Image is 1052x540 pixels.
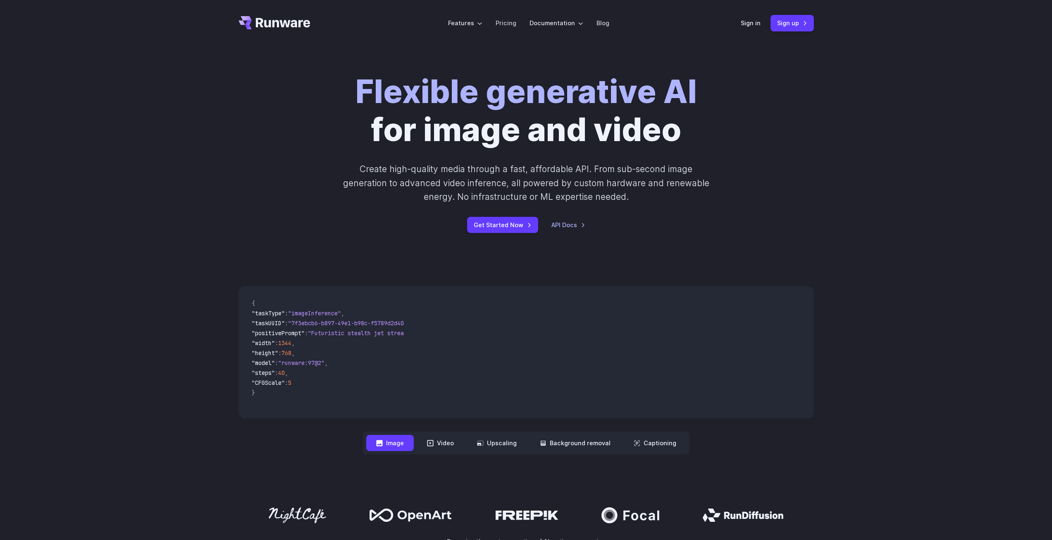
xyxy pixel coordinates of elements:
a: Blog [596,18,609,28]
span: "taskUUID" [252,319,285,327]
label: Documentation [530,18,583,28]
span: , [341,310,344,317]
span: : [275,369,278,377]
a: Pricing [496,18,516,28]
h1: for image and video [355,73,697,149]
span: "model" [252,359,275,367]
span: "positivePrompt" [252,329,305,337]
span: : [275,339,278,347]
button: Captioning [624,435,686,451]
label: Features [448,18,482,28]
span: , [291,339,295,347]
span: } [252,389,255,396]
button: Image [366,435,414,451]
button: Upscaling [467,435,527,451]
span: : [305,329,308,337]
span: 768 [281,349,291,357]
span: { [252,300,255,307]
span: : [285,379,288,386]
span: 5 [288,379,291,386]
a: Go to / [239,16,310,29]
span: , [291,349,295,357]
a: API Docs [551,220,585,230]
span: "imageInference" [288,310,341,317]
span: "runware:97@2" [278,359,324,367]
p: Create high-quality media through a fast, affordable API. From sub-second image generation to adv... [342,162,710,204]
span: : [285,310,288,317]
span: : [285,319,288,327]
a: Get Started Now [467,217,538,233]
span: "CFGScale" [252,379,285,386]
a: Sign in [741,18,761,28]
span: "Futuristic stealth jet streaking through a neon-lit cityscape with glowing purple exhaust" [308,329,609,337]
span: 40 [278,369,285,377]
span: "width" [252,339,275,347]
button: Background removal [530,435,620,451]
a: Sign up [771,15,814,31]
span: : [275,359,278,367]
span: "height" [252,349,278,357]
span: , [285,369,288,377]
span: : [278,349,281,357]
span: "taskType" [252,310,285,317]
span: "steps" [252,369,275,377]
strong: Flexible generative AI [355,72,697,111]
button: Video [417,435,464,451]
span: , [324,359,328,367]
span: 1344 [278,339,291,347]
span: "7f3ebcb6-b897-49e1-b98c-f5789d2d40d7" [288,319,414,327]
